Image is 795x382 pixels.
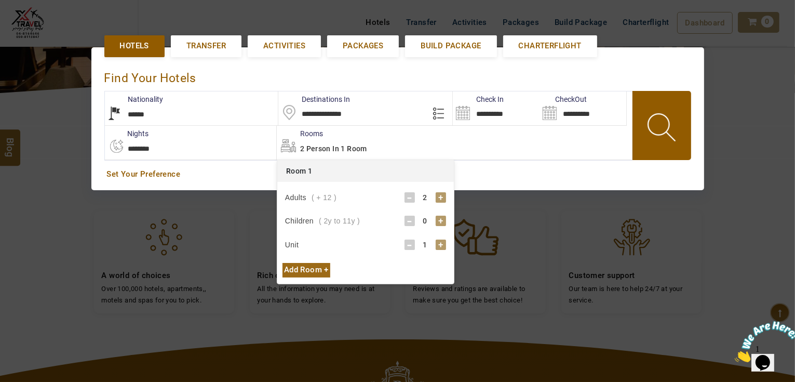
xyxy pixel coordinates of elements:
label: Destinations In [278,94,350,104]
span: ( 2y to 11y ) [319,217,360,225]
label: Nationality [105,94,164,104]
div: - [405,192,415,203]
div: + [436,192,446,203]
div: Adults [285,192,336,203]
span: Packages [343,41,383,51]
input: Search [540,91,626,125]
span: Hotels [120,41,149,51]
label: CheckOut [540,94,587,104]
span: 1 [4,4,8,13]
div: 0 [415,216,436,226]
span: Build Package [421,41,481,51]
div: Find Your Hotels [104,60,691,91]
div: - [405,240,415,250]
a: Activities [248,35,321,57]
a: Transfer [171,35,241,57]
label: nights [104,128,149,139]
span: Transfer [186,41,226,51]
label: Rooms [277,128,323,139]
a: Hotels [104,35,165,57]
div: + [436,216,446,226]
div: Children [285,216,360,226]
span: 2 Person in 1 Room [300,144,367,153]
img: Chat attention grabber [4,4,69,45]
div: + [436,240,446,250]
iframe: chat widget [731,317,795,366]
label: Check In [453,94,504,104]
div: - [405,216,415,226]
span: Charterflight [519,41,582,51]
a: Charterflight [503,35,597,57]
input: Search [453,91,540,125]
a: Packages [327,35,399,57]
div: Unit [285,240,304,250]
span: ( + 12 ) [312,193,336,202]
div: 1 [415,240,436,250]
div: Add Room + [282,263,330,277]
a: Set Your Preference [107,169,689,180]
span: Room 1 [286,167,312,175]
div: 2 [415,192,436,203]
span: Activities [263,41,305,51]
a: Build Package [405,35,496,57]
